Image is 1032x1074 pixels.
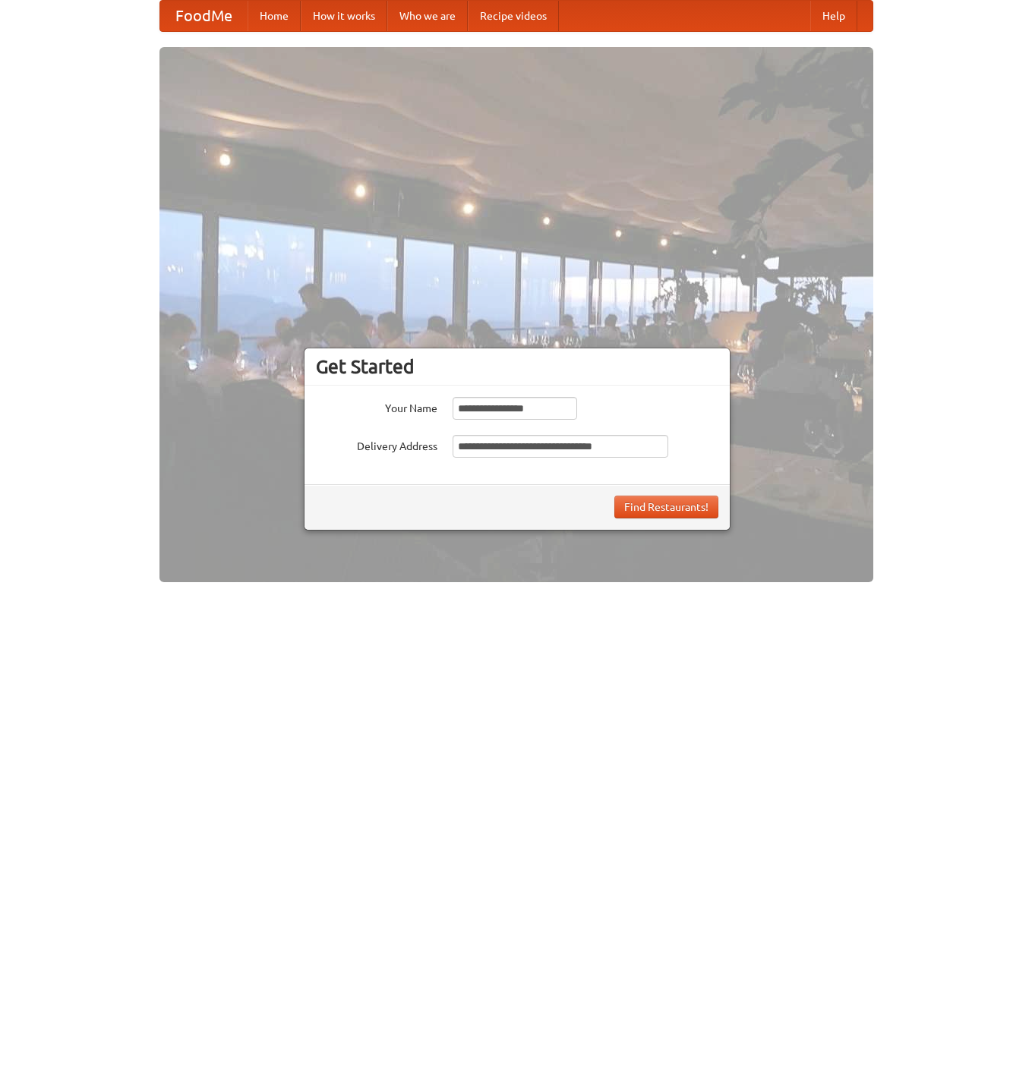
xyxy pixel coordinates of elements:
button: Find Restaurants! [614,496,718,518]
a: FoodMe [160,1,248,31]
a: How it works [301,1,387,31]
a: Who we are [387,1,468,31]
label: Delivery Address [316,435,437,454]
a: Help [810,1,857,31]
a: Home [248,1,301,31]
a: Recipe videos [468,1,559,31]
h3: Get Started [316,355,718,378]
label: Your Name [316,397,437,416]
